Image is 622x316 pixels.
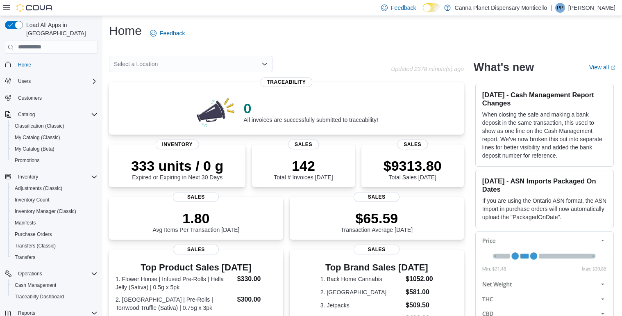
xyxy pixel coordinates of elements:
span: Manifests [11,218,98,228]
h3: [DATE] - Cash Management Report Changes [482,91,607,107]
span: PP [557,3,563,13]
span: Manifests [15,220,36,226]
a: Customers [15,93,45,103]
h2: What's new [474,61,534,74]
p: Canna Planet Dispensary Monticello [455,3,547,13]
span: Catalog [18,111,35,118]
dt: 2. [GEOGRAPHIC_DATA] | Pre-Rolls | Torrwood Truffle (Sativa) | 0.75g x 3pk [116,295,234,312]
span: My Catalog (Beta) [11,144,98,154]
button: Inventory [15,172,41,182]
span: Home [15,60,98,70]
button: My Catalog (Classic) [8,132,101,143]
p: 142 [274,158,333,174]
a: Transfers (Classic) [11,241,59,251]
img: Cova [16,4,53,12]
span: Inventory Manager (Classic) [11,206,98,216]
div: Transaction Average [DATE] [341,210,413,233]
span: Home [18,62,31,68]
div: Total Sales [DATE] [384,158,442,181]
a: Manifests [11,218,39,228]
button: Cash Management [8,279,101,291]
span: Inventory [155,140,199,149]
h1: Home [109,23,142,39]
dt: 1. Back Home Cannabis [320,275,402,283]
button: Catalog [2,109,101,120]
a: Classification (Classic) [11,121,68,131]
a: Purchase Orders [11,229,55,239]
button: Transfers (Classic) [8,240,101,252]
span: Inventory [15,172,98,182]
button: Inventory [2,171,101,183]
span: Load All Apps in [GEOGRAPHIC_DATA] [23,21,98,37]
button: Traceabilty Dashboard [8,291,101,302]
span: Purchase Orders [15,231,52,238]
span: Transfers (Classic) [15,243,56,249]
h3: Top Brand Sales [DATE] [320,263,433,272]
a: Adjustments (Classic) [11,183,66,193]
span: Sales [173,192,219,202]
dd: $509.50 [406,300,433,310]
span: Customers [18,95,42,101]
a: Feedback [147,25,188,41]
p: [PERSON_NAME] [568,3,615,13]
span: Classification (Classic) [11,121,98,131]
button: Transfers [8,252,101,263]
dd: $300.00 [237,295,277,305]
button: Catalog [15,110,38,119]
span: Cash Management [15,282,56,289]
span: Feedback [391,4,416,12]
p: $65.59 [341,210,413,227]
input: Dark Mode [423,3,440,12]
dt: 3. Jetpacks [320,301,402,309]
p: When closing the safe and making a bank deposit in the same transaction, this used to show as one... [482,110,607,160]
button: Users [15,76,34,86]
span: Operations [18,270,42,277]
p: $9313.80 [384,158,442,174]
button: Open list of options [261,61,268,67]
span: Operations [15,269,98,279]
p: Updated 2378 minute(s) ago [391,66,463,72]
a: My Catalog (Beta) [11,144,58,154]
div: Parth Patel [555,3,565,13]
span: My Catalog (Classic) [11,133,98,142]
button: Classification (Classic) [8,120,101,132]
button: Adjustments (Classic) [8,183,101,194]
button: Users [2,76,101,87]
h3: Top Product Sales [DATE] [116,263,277,272]
a: Transfers [11,252,39,262]
dd: $330.00 [237,274,277,284]
span: Cash Management [11,280,98,290]
span: Traceabilty Dashboard [11,292,98,302]
a: Cash Management [11,280,59,290]
a: Promotions [11,156,43,165]
span: Inventory Manager (Classic) [15,208,76,215]
p: 1.80 [152,210,239,227]
span: Adjustments (Classic) [11,183,98,193]
svg: External link [611,65,615,70]
button: Customers [2,92,101,104]
span: Inventory [18,174,38,180]
button: Manifests [8,217,101,229]
span: Sales [173,245,219,254]
a: Inventory Count [11,195,53,205]
span: Traceability [260,77,312,87]
span: Users [18,78,31,85]
div: Total # Invoices [DATE] [274,158,333,181]
span: My Catalog (Classic) [15,134,60,141]
button: Home [2,59,101,71]
button: Operations [15,269,45,279]
span: Feedback [160,29,185,37]
dd: $581.00 [406,287,433,297]
span: Sales [354,192,400,202]
span: Classification (Classic) [15,123,64,129]
button: Inventory Manager (Classic) [8,206,101,217]
span: Promotions [11,156,98,165]
span: Transfers [11,252,98,262]
a: View allExternal link [589,64,615,71]
div: Expired or Expiring in Next 30 Days [131,158,223,181]
span: Promotions [15,157,40,164]
dd: $1052.00 [406,274,433,284]
dt: 2. [GEOGRAPHIC_DATA] [320,288,402,296]
span: Transfers [15,254,35,261]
